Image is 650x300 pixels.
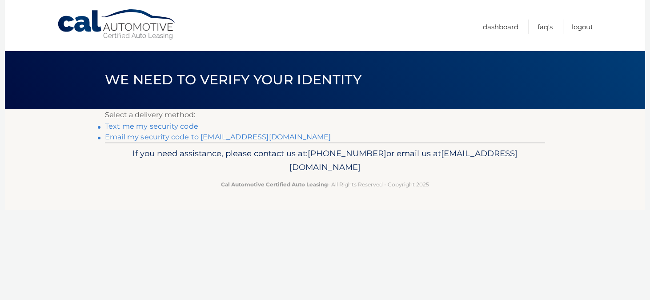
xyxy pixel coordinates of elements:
a: Email my security code to [EMAIL_ADDRESS][DOMAIN_NAME] [105,133,331,141]
p: - All Rights Reserved - Copyright 2025 [111,180,539,189]
p: If you need assistance, please contact us at: or email us at [111,146,539,175]
a: FAQ's [538,20,553,34]
span: We need to verify your identity [105,71,361,88]
a: Text me my security code [105,122,198,130]
span: [PHONE_NUMBER] [308,148,386,158]
a: Cal Automotive [57,9,177,40]
a: Dashboard [483,20,518,34]
strong: Cal Automotive Certified Auto Leasing [221,181,328,188]
a: Logout [572,20,593,34]
p: Select a delivery method: [105,109,545,121]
